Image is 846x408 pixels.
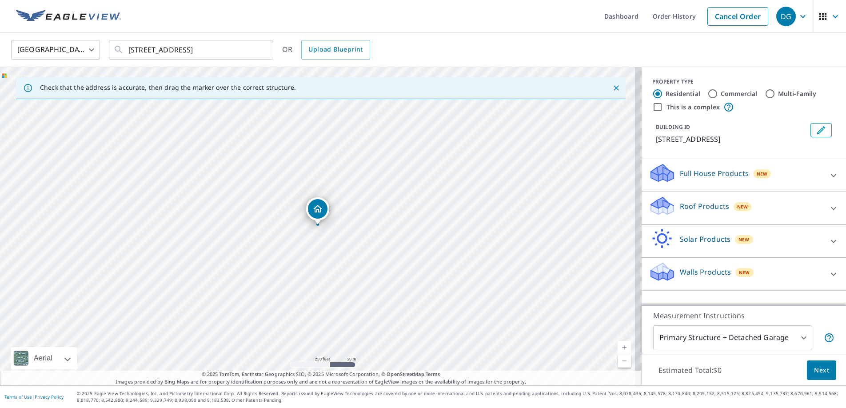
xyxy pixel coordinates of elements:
div: Dropped pin, building 1, Residential property, 8124 N Greenview Ct Milwaukee, WI 53223 [306,197,329,225]
p: Check that the address is accurate, then drag the marker over the correct structure. [40,84,296,92]
p: Estimated Total: $0 [651,360,729,380]
a: Cancel Order [707,7,768,26]
div: Full House ProductsNew [649,163,839,188]
span: New [757,170,768,177]
span: New [739,269,750,276]
label: Residential [666,89,700,98]
div: [GEOGRAPHIC_DATA] [11,37,100,62]
div: OR [282,40,370,60]
label: Commercial [721,89,758,98]
p: BUILDING ID [656,123,690,131]
button: Next [807,360,836,380]
span: © 2025 TomTom, Earthstar Geographics SIO, © 2025 Microsoft Corporation, © [202,371,440,378]
input: Search by address or latitude-longitude [128,37,255,62]
label: Multi-Family [778,89,817,98]
p: © 2025 Eagle View Technologies, Inc. and Pictometry International Corp. All Rights Reserved. Repo... [77,390,842,404]
p: | [4,394,64,400]
a: Upload Blueprint [301,40,370,60]
span: Your report will include the primary structure and a detached garage if one exists. [824,332,834,343]
label: This is a complex [666,103,720,112]
div: PROPERTY TYPE [652,78,835,86]
a: OpenStreetMap [387,371,424,377]
div: Aerial [11,347,77,369]
p: [STREET_ADDRESS] [656,134,807,144]
p: Measurement Instructions [653,310,834,321]
div: Roof ProductsNew [649,196,839,221]
a: Privacy Policy [35,394,64,400]
div: Solar ProductsNew [649,228,839,254]
a: Terms [426,371,440,377]
div: DG [776,7,796,26]
span: Upload Blueprint [308,44,363,55]
p: Full House Products [680,168,749,179]
button: Close [611,82,622,94]
div: Aerial [31,347,55,369]
span: New [737,203,748,210]
p: Solar Products [680,234,730,244]
a: Current Level 17, Zoom Out [618,354,631,368]
button: Edit building 1 [810,123,832,137]
div: Primary Structure + Detached Garage [653,325,812,350]
img: EV Logo [16,10,121,23]
a: Current Level 17, Zoom In [618,341,631,354]
span: New [738,236,750,243]
a: Terms of Use [4,394,32,400]
span: Next [814,365,829,376]
p: Walls Products [680,267,731,277]
div: Walls ProductsNew [649,261,839,287]
p: Roof Products [680,201,729,212]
